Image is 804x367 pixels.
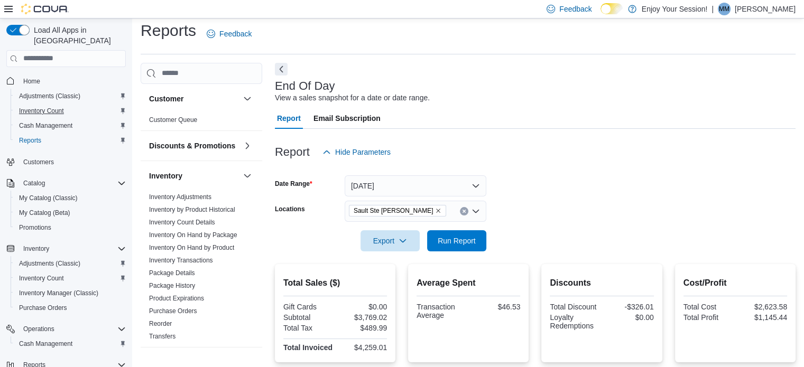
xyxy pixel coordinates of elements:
a: Transfers [149,333,175,340]
span: Home [23,77,40,86]
button: Cash Management [11,336,130,351]
h3: Inventory [149,171,182,181]
span: Email Subscription [313,108,381,129]
a: Cash Management [15,119,77,132]
button: Cash Management [11,118,130,133]
button: Next [275,63,288,76]
span: Purchase Orders [149,307,197,315]
a: Adjustments (Classic) [15,90,85,102]
button: Hide Parameters [318,142,395,163]
span: Cash Management [15,119,126,132]
h2: Discounts [550,277,653,289]
span: Feedback [219,29,252,39]
div: $46.53 [470,303,520,311]
button: Inventory Count [11,271,130,286]
button: Customer [149,93,239,104]
span: Inventory [23,244,49,253]
span: Inventory [19,242,126,255]
h2: Cost/Profit [683,277,787,289]
span: Run Report [438,236,476,246]
div: Total Tax [283,324,333,332]
a: Reports [15,134,45,147]
div: Inventory [141,191,262,347]
img: Cova [21,4,69,14]
div: Total Cost [683,303,733,311]
strong: Total Invoiced [283,343,332,352]
a: Package Details [149,269,195,277]
span: My Catalog (Classic) [15,192,126,204]
h3: Customer [149,93,183,104]
p: | [711,3,714,15]
label: Date Range [275,180,312,188]
span: Purchase Orders [15,302,126,314]
div: $0.00 [604,313,654,322]
span: Cash Management [15,337,126,350]
span: Inventory On Hand by Package [149,231,237,239]
div: $2,623.58 [737,303,787,311]
span: Adjustments (Classic) [19,259,80,268]
div: Total Discount [550,303,599,311]
span: Catalog [19,177,126,190]
span: Catalog [23,179,45,187]
button: Purchase Orders [11,300,130,315]
h3: Discounts & Promotions [149,140,235,151]
span: Adjustments (Classic) [19,92,80,100]
a: My Catalog (Classic) [15,192,82,204]
a: Reorder [149,320,172,327]
button: Inventory [241,170,254,182]
button: Inventory [19,242,53,255]
span: Customers [19,155,126,168]
a: Package History [149,282,195,289]
span: Customer Queue [149,116,197,124]
span: Adjustments (Classic) [15,90,126,102]
h2: Total Sales ($) [283,277,387,289]
a: Product Expirations [149,295,204,302]
button: Customer [241,92,254,105]
button: Discounts & Promotions [149,140,239,151]
button: [DATE] [345,175,486,196]
button: Home [2,73,130,89]
span: Inventory Manager (Classic) [15,287,126,299]
h1: Reports [141,20,196,41]
span: Inventory by Product Historical [149,205,235,214]
span: Inventory Count [19,107,64,115]
span: My Catalog (Beta) [19,209,70,217]
span: Customers [23,158,54,166]
span: Sault Ste Marie [349,205,447,217]
a: My Catalog (Beta) [15,206,75,219]
button: Inventory Count [11,103,130,118]
span: Home [19,74,126,88]
span: Reports [19,136,41,145]
span: Product Expirations [149,294,204,303]
h3: Report [275,146,310,158]
span: Package Details [149,269,195,277]
span: Operations [23,325,54,333]
a: Inventory Count [15,272,68,285]
div: Total Profit [683,313,733,322]
span: Adjustments (Classic) [15,257,126,270]
a: Inventory Transactions [149,257,213,264]
a: Purchase Orders [149,307,197,315]
div: View a sales snapshot for a date or date range. [275,92,430,103]
div: Loyalty Redemptions [550,313,599,330]
span: Inventory Count [19,274,64,283]
span: Inventory Manager (Classic) [19,289,98,297]
span: Hide Parameters [335,147,391,157]
h2: Average Spent [417,277,520,289]
button: Catalog [19,177,49,190]
a: Purchase Orders [15,302,71,314]
div: $1,145.44 [737,313,787,322]
div: Subtotal [283,313,333,322]
label: Locations [275,205,305,213]
button: Remove Sault Ste Marie from selection in this group [435,208,441,214]
span: Inventory Count [15,105,126,117]
a: Adjustments (Classic) [15,257,85,270]
a: Cash Management [15,337,77,350]
div: Customer [141,114,262,130]
button: Inventory [149,171,239,181]
span: Operations [19,323,126,335]
a: Home [19,75,44,88]
div: $489.99 [337,324,387,332]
